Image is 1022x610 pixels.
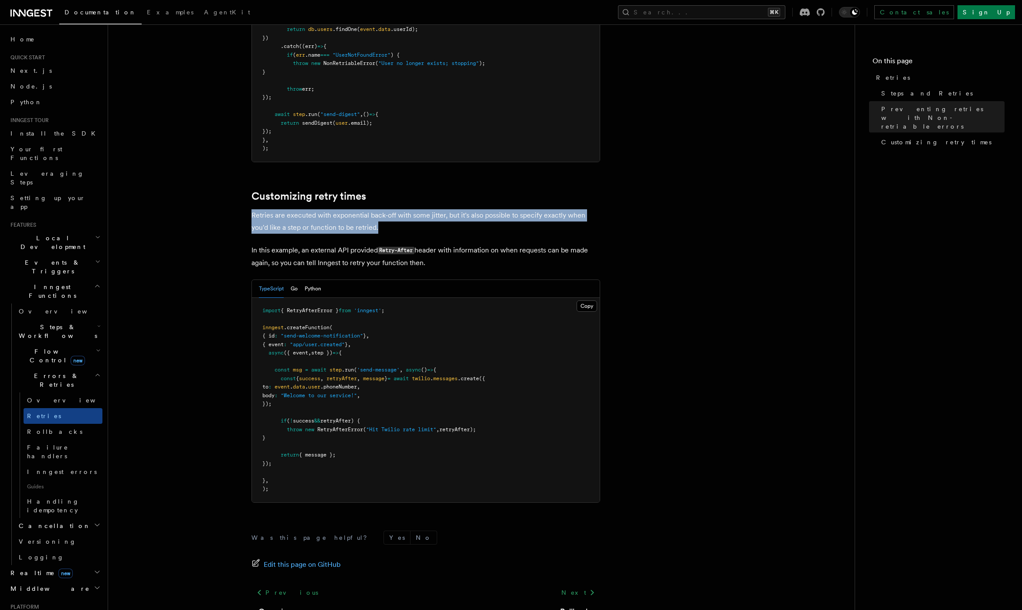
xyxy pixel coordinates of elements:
span: throw [287,86,302,92]
p: In this example, an external API provided header with information on when requests can be made ag... [251,244,600,269]
span: Local Development [7,234,95,251]
span: const [275,367,290,373]
span: } [262,137,265,143]
span: ({ [479,375,485,382]
a: Next [556,585,600,600]
a: Documentation [59,3,142,24]
span: import [262,307,281,314]
span: { RetryAfterError } [281,307,339,314]
span: , [320,375,323,382]
span: Retries [876,73,910,82]
span: body [262,392,275,399]
span: Next.js [10,67,52,74]
span: Middleware [7,584,90,593]
span: from [339,307,351,314]
span: RetryAfterError [317,426,363,433]
span: step [293,111,305,117]
a: Preventing retries with Non-retriable errors [878,101,1005,134]
button: Python [305,280,321,298]
code: Retry-After [378,247,414,254]
span: "send-welcome-notification" [281,333,363,339]
span: . [430,375,433,382]
span: ({ event [284,350,308,356]
span: () [421,367,427,373]
span: msg [293,367,302,373]
p: Retries are executed with exponential back-off with some jitter, but it's also possible to specif... [251,209,600,234]
span: Realtime [7,569,73,577]
kbd: ⌘K [768,8,780,17]
span: . [305,384,308,390]
span: .createFunction [284,324,329,331]
span: Leveraging Steps [10,170,84,186]
span: Guides [24,480,102,494]
span: data [378,26,390,32]
span: ); [262,486,268,492]
span: Rollbacks [27,428,82,435]
span: Preventing retries with Non-retriable errors [881,105,1005,131]
span: ( [329,324,333,331]
span: { [339,350,342,356]
a: Setting up your app [7,190,102,215]
span: }); [262,401,272,407]
span: .run [305,111,317,117]
span: . [314,26,317,32]
span: users [317,26,333,32]
a: Retries [24,408,102,424]
span: } [262,435,265,441]
span: const [281,375,296,382]
span: event [360,26,375,32]
span: , [308,350,311,356]
span: Quick start [7,54,45,61]
span: ( [333,120,336,126]
span: 'inngest' [354,307,381,314]
span: await [311,367,326,373]
a: AgentKit [199,3,255,24]
span: Logging [19,554,64,561]
span: ( [287,418,290,424]
button: Steps & Workflows [15,319,102,344]
span: return [281,120,299,126]
span: ); [262,145,268,151]
span: "app/user.created" [290,341,345,348]
span: Overview [27,397,117,404]
span: success [299,375,320,382]
span: success [293,418,314,424]
button: Toggle dark mode [839,7,860,17]
span: step }) [311,350,333,356]
button: TypeScript [259,280,284,298]
span: retryAfter [326,375,357,382]
span: { [323,43,326,49]
span: ; [381,307,384,314]
span: Cancellation [15,521,91,530]
span: sendDigest [302,120,333,126]
span: { [375,111,378,117]
a: Previous [251,585,323,600]
span: } [363,333,366,339]
span: , [357,384,360,390]
button: Inngest Functions [7,279,102,303]
span: messages [433,375,458,382]
span: && [314,418,320,424]
span: { [296,375,299,382]
span: if [287,52,293,58]
span: ); [479,60,485,66]
button: Copy [577,300,597,312]
span: Setting up your app [10,194,85,210]
a: Overview [15,303,102,319]
a: Overview [24,392,102,408]
div: Inngest Functions [7,303,102,565]
button: Local Development [7,230,102,255]
span: if [281,418,287,424]
span: Install the SDK [10,130,101,137]
span: } [262,69,265,75]
button: Cancellation [15,518,102,534]
span: "Hit Twilio rate limit" [366,426,436,433]
a: Your first Functions [7,141,102,166]
span: await [394,375,409,382]
span: => [333,350,339,356]
button: Yes [384,531,410,544]
span: new [311,60,320,66]
span: Your first Functions [10,146,62,161]
a: Retries [873,70,1005,85]
span: ((err) [299,43,317,49]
